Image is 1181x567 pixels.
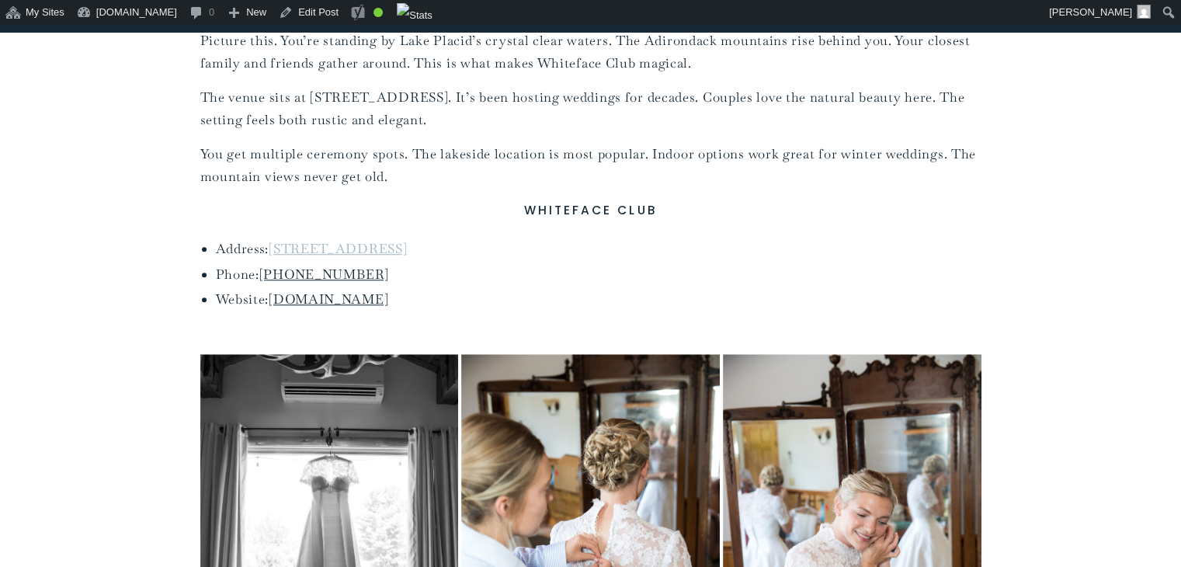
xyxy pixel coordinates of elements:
div: Good [373,8,383,17]
a: [STREET_ADDRESS] [269,240,407,257]
li: Address: [216,238,981,260]
p: Picture this. You’re standing by Lake Placid’s crystal clear waters. The Adirondack mountains ris... [200,30,981,74]
h3: Whiteface Club [200,200,981,221]
p: The venue sits at [STREET_ADDRESS]. It’s been hosting weddings for decades. Couples love the natu... [200,86,981,130]
img: Views over 48 hours. Click for more Jetpack Stats. [397,3,432,28]
a: [DOMAIN_NAME] [269,290,388,308]
p: You get multiple ceremony spots. The lakeside location is most popular. Indoor options work great... [200,143,981,187]
li: Website: [216,288,981,311]
span: [PERSON_NAME] [1049,6,1132,18]
a: [PHONE_NUMBER] [259,266,389,283]
li: Phone: [216,263,981,286]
